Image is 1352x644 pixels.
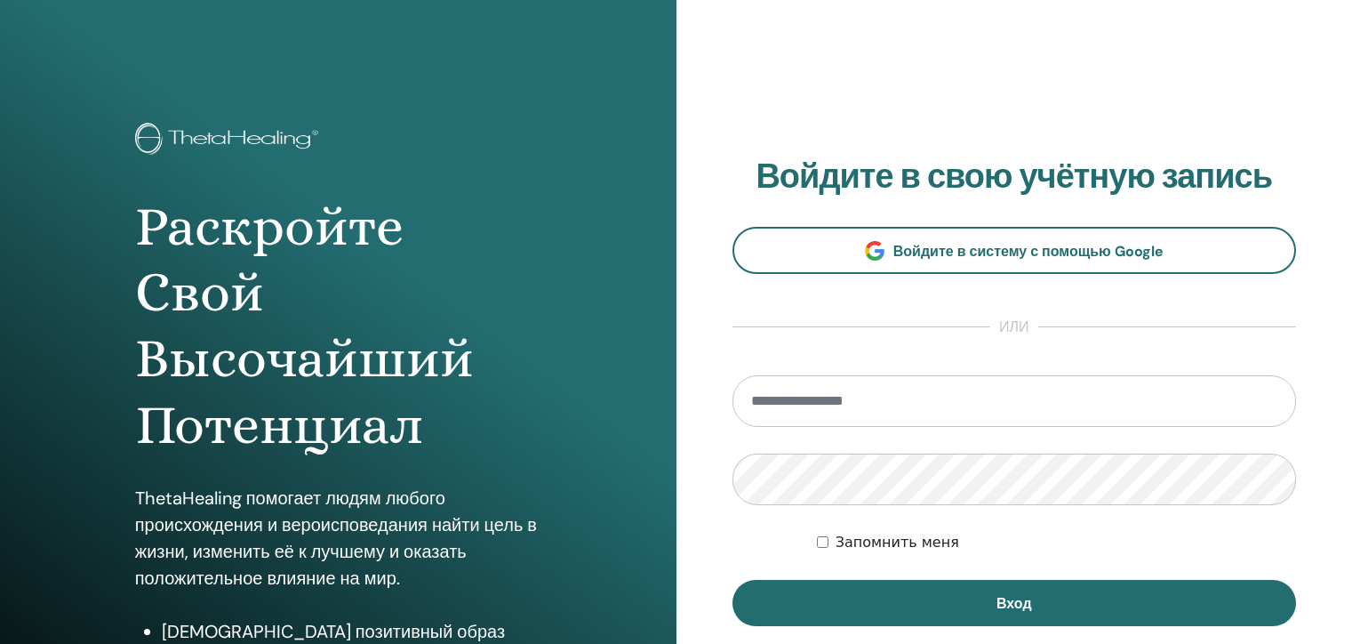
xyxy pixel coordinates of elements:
a: Войдите в систему с помощью Google [732,227,1297,274]
ya-tr-span: Запомнить меня [836,534,959,551]
ya-tr-span: Войдите в свою учётную запись [756,154,1272,198]
ya-tr-span: ThetaHealing помогает людям любого происхождения и вероисповедания найти цель в жизни, изменить е... [135,487,537,590]
ya-tr-span: Войдите в систему с помощью Google [893,242,1164,261]
ya-tr-span: Вход [996,594,1032,613]
ya-tr-span: или [999,318,1029,336]
div: Сохраняйте мою аутентификацию на неопределённый срок или до тех пор, пока я не выйду из системы в... [817,532,1296,553]
ya-tr-span: Раскройте Свой Высочайший Потенциал [135,195,474,456]
button: Вход [732,580,1297,626]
